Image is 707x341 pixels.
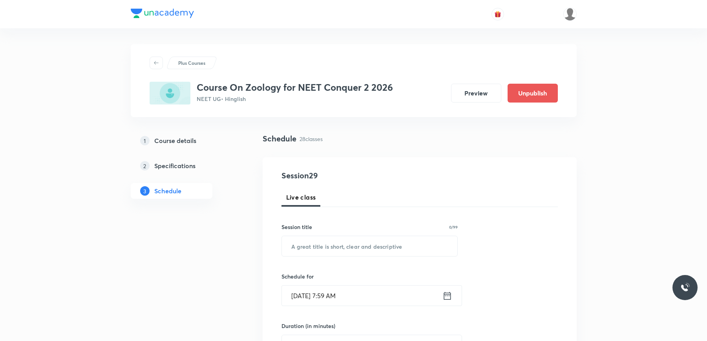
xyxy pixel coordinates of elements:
span: Live class [286,192,316,202]
button: Preview [451,84,501,103]
img: Shubham K Singh [563,7,577,21]
h4: Session 29 [281,170,425,181]
h5: Specifications [154,161,195,170]
p: 1 [140,136,150,145]
h5: Course details [154,136,196,145]
p: 28 classes [300,135,323,143]
img: avatar [494,11,501,18]
img: Company Logo [131,9,194,18]
p: NEET UG • Hinglish [197,95,393,103]
p: 3 [140,186,150,196]
h5: Schedule [154,186,181,196]
img: EE76697C-82D5-43D6-A0FF-80D4E098174D_plus.png [150,82,190,104]
button: Unpublish [508,84,558,103]
p: 0/99 [449,225,458,229]
a: 1Course details [131,133,237,148]
img: ttu [680,283,690,292]
h3: Course On Zoology for NEET Conquer 2 2026 [197,82,393,93]
button: avatar [491,8,504,20]
a: Company Logo [131,9,194,20]
input: A great title is short, clear and descriptive [282,236,458,256]
h6: Duration (in minutes) [281,322,335,330]
h6: Schedule for [281,272,458,280]
h4: Schedule [263,133,296,145]
h6: Session title [281,223,312,231]
p: Plus Courses [178,59,205,66]
a: 2Specifications [131,158,237,174]
p: 2 [140,161,150,170]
